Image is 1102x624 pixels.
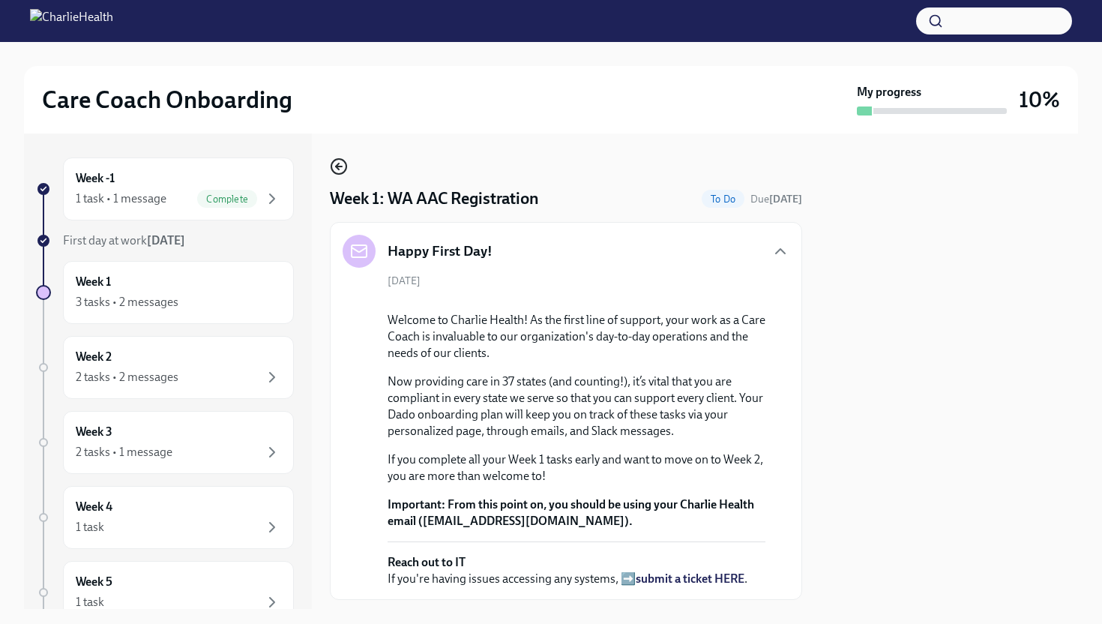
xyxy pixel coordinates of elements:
[750,193,802,205] span: Due
[36,261,294,324] a: Week 13 tasks • 2 messages
[36,157,294,220] a: Week -11 task • 1 messageComplete
[388,312,765,361] p: Welcome to Charlie Health! As the first line of support, your work as a Care Coach is invaluable ...
[36,561,294,624] a: Week 51 task
[76,519,104,535] div: 1 task
[1019,86,1060,113] h3: 10%
[76,349,112,365] h6: Week 2
[36,232,294,249] a: First day at work[DATE]
[76,170,115,187] h6: Week -1
[636,571,744,586] a: submit a ticket HERE
[63,233,185,247] span: First day at work
[36,411,294,474] a: Week 32 tasks • 1 message
[36,486,294,549] a: Week 41 task
[76,190,166,207] div: 1 task • 1 message
[76,274,111,290] h6: Week 1
[42,85,292,115] h2: Care Coach Onboarding
[702,193,744,205] span: To Do
[388,241,493,261] h5: Happy First Day!
[30,9,113,33] img: CharlieHealth
[388,555,466,569] strong: Reach out to IT
[388,554,747,587] p: If you're having issues accessing any systems, ➡️ .
[147,233,185,247] strong: [DATE]
[388,497,445,511] strong: Important:
[388,497,754,528] strong: From this point on, you should be using your Charlie Health email ([EMAIL_ADDRESS][DOMAIN_NAME]).
[76,369,178,385] div: 2 tasks • 2 messages
[76,424,112,440] h6: Week 3
[36,336,294,399] a: Week 22 tasks • 2 messages
[769,193,802,205] strong: [DATE]
[330,187,539,210] h4: Week 1: WA AAC Registration
[388,451,765,484] p: If you complete all your Week 1 tasks early and want to move on to Week 2, you are more than welc...
[76,499,112,515] h6: Week 4
[76,594,104,610] div: 1 task
[857,84,921,100] strong: My progress
[197,193,257,205] span: Complete
[388,373,765,439] p: Now providing care in 37 states (and counting!), it’s vital that you are compliant in every state...
[388,274,421,288] span: [DATE]
[750,192,802,206] span: August 23rd, 2025 10:00
[76,574,112,590] h6: Week 5
[76,294,178,310] div: 3 tasks • 2 messages
[76,444,172,460] div: 2 tasks • 1 message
